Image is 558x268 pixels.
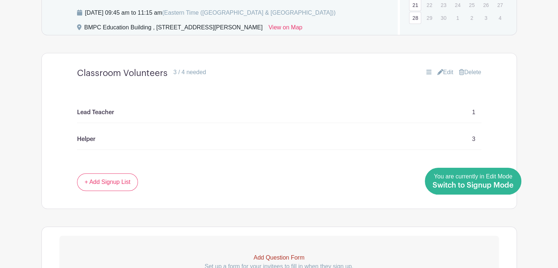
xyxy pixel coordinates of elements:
p: 2 [466,12,478,23]
a: Edit [437,68,453,77]
p: 29 [423,12,435,23]
span: (Eastern Time ([GEOGRAPHIC_DATA] & [GEOGRAPHIC_DATA])) [162,10,336,16]
span: Switch to Signup Mode [433,182,514,189]
p: Helper [77,135,95,144]
a: You are currently in Edit Mode Switch to Signup Mode [425,168,521,195]
p: 1 [452,12,464,23]
a: 28 [409,12,421,24]
h4: Classroom Volunteers [77,68,168,79]
p: 30 [437,12,449,23]
div: [DATE] 09:45 am to 11:15 am [85,8,336,17]
p: 3 [472,135,475,144]
p: 3 [480,12,492,23]
span: You are currently in Edit Mode [433,173,514,189]
a: Delete [459,68,481,77]
p: 4 [494,12,506,23]
p: 1 [472,108,475,117]
p: Lead Teacher [77,108,114,117]
div: 3 / 4 needed [174,68,206,77]
a: + Add Signup List [77,173,138,191]
a: View on Map [269,23,302,35]
p: Add Question Form [59,253,499,262]
div: BMPC Education Building , [STREET_ADDRESS][PERSON_NAME] [84,23,263,35]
